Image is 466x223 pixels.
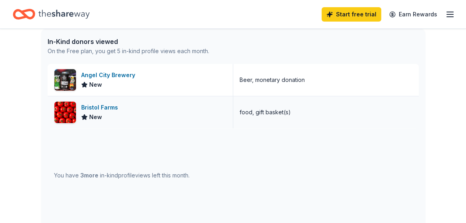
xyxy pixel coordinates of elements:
[240,75,305,85] div: Beer, monetary donation
[54,171,190,180] div: You have in-kind profile views left this month.
[13,5,90,24] a: Home
[322,7,381,22] a: Start free trial
[48,37,209,46] div: In-Kind donors viewed
[54,102,76,123] img: Image for Bristol Farms
[80,172,98,179] span: 3 more
[81,70,138,80] div: Angel City Brewery
[384,7,442,22] a: Earn Rewards
[89,112,102,122] span: New
[54,69,76,91] img: Image for Angel City Brewery
[240,108,291,117] div: food, gift basket(s)
[48,46,209,56] div: On the Free plan, you get 5 in-kind profile views each month.
[81,103,121,112] div: Bristol Farms
[89,80,102,90] span: New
